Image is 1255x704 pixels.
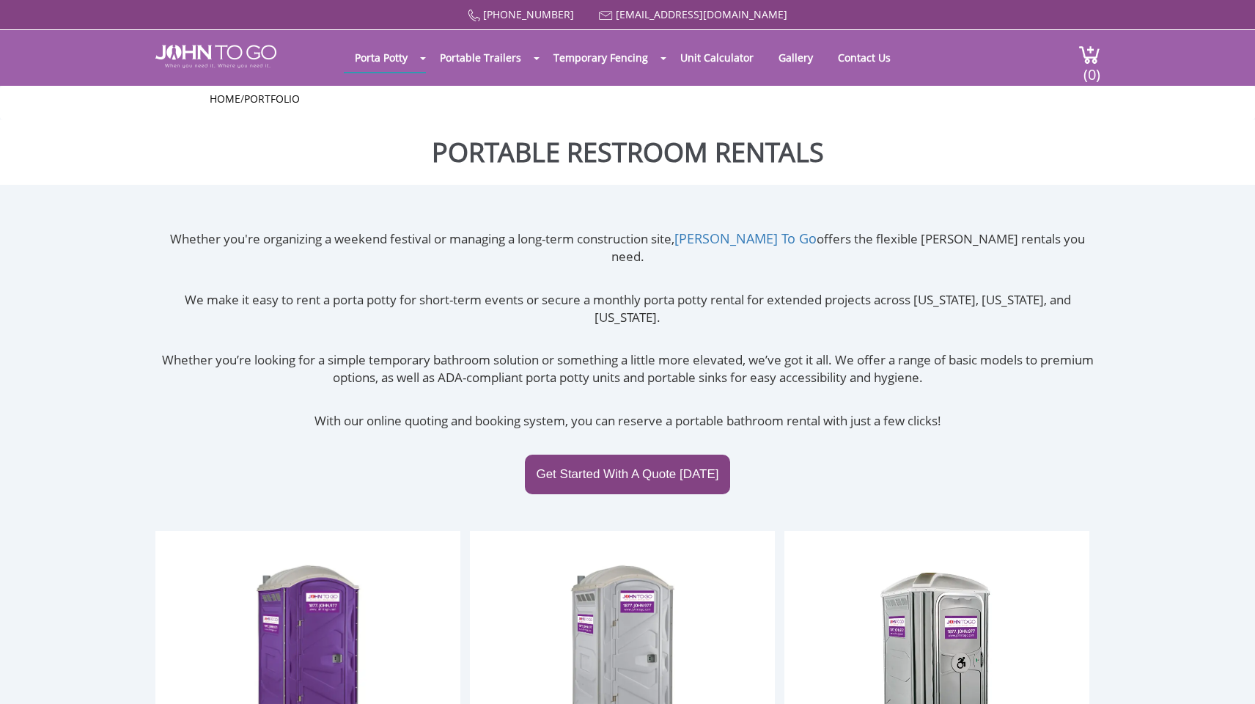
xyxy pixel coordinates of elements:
[1196,645,1255,704] button: Live Chat
[155,45,276,68] img: JOHN to go
[210,92,1045,106] ul: /
[525,455,729,494] a: Get Started With A Quote [DATE]
[542,43,659,72] a: Temporary Fencing
[155,412,1100,430] p: With our online quoting and booking system, you can reserve a portable bathroom rental with just ...
[616,7,787,21] a: [EMAIL_ADDRESS][DOMAIN_NAME]
[674,230,817,247] a: [PERSON_NAME] To Go
[155,230,1100,266] p: Whether you're organizing a weekend festival or managing a long-term construction site, offers th...
[155,291,1100,327] p: We make it easy to rent a porta potty for short-term events or secure a monthly porta potty renta...
[429,43,532,72] a: Portable Trailers
[244,92,300,106] a: Portfolio
[1078,45,1100,65] img: cart a
[483,7,574,21] a: [PHONE_NUMBER]
[155,351,1100,387] p: Whether you’re looking for a simple temporary bathroom solution or something a little more elevat...
[599,11,613,21] img: Mail
[468,10,480,22] img: Call
[768,43,824,72] a: Gallery
[344,43,419,72] a: Porta Potty
[827,43,902,72] a: Contact Us
[1083,53,1100,84] span: (0)
[210,92,240,106] a: Home
[669,43,765,72] a: Unit Calculator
